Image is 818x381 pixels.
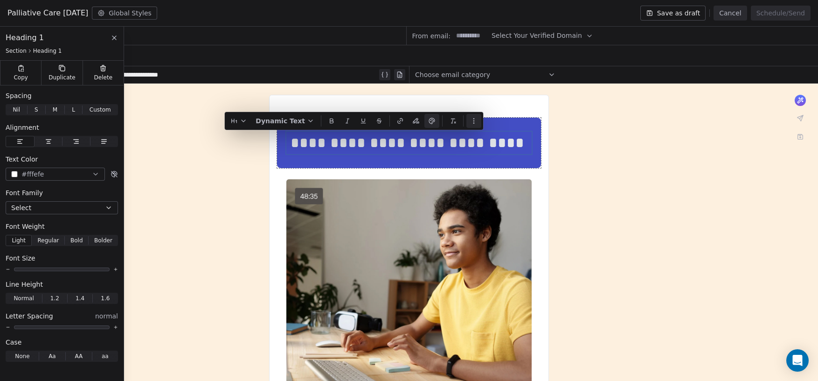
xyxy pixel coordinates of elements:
button: Cancel [714,6,747,21]
span: Custom [90,106,111,114]
span: Bolder [94,236,112,245]
button: Save as draft [640,6,706,21]
button: Global Styles [92,7,157,20]
span: M [53,106,57,114]
button: #fffefe [6,168,105,181]
span: None [15,352,29,360]
span: Font Size [6,254,35,263]
span: Heading 1 [33,47,62,55]
span: 1.6 [101,294,110,303]
span: 1.4 [76,294,84,303]
span: Palliative Care [DATE] [7,7,88,19]
span: Alignment [6,123,39,132]
span: aa [102,352,109,360]
span: #fffefe [21,169,44,179]
span: Select Your Verified Domain [492,31,582,41]
span: normal [95,311,118,321]
span: Section [6,47,27,55]
span: L [72,106,75,114]
span: Case [6,338,21,347]
span: AA [75,352,83,360]
span: Spacing [6,91,32,100]
span: Copy [14,74,28,81]
span: From email: [412,31,451,41]
button: Dynamic Text [252,114,318,128]
span: Line Height [6,280,43,289]
span: Text Color [6,155,38,164]
span: Choose email category [415,70,490,79]
button: Schedule/Send [751,6,811,21]
span: Nil [13,106,20,114]
span: Font Weight [6,222,45,231]
span: Duplicate [49,74,75,81]
div: Open Intercom Messenger [786,349,809,372]
span: Heading 1 [6,32,44,43]
span: Bold [70,236,83,245]
span: Regular [38,236,59,245]
span: Letter Spacing [6,311,53,321]
span: Delete [94,74,113,81]
span: Select [11,203,31,212]
span: Normal [14,294,34,303]
span: Aa [49,352,56,360]
span: S [35,106,38,114]
span: 1.2 [50,294,59,303]
span: Font Family [6,188,43,198]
